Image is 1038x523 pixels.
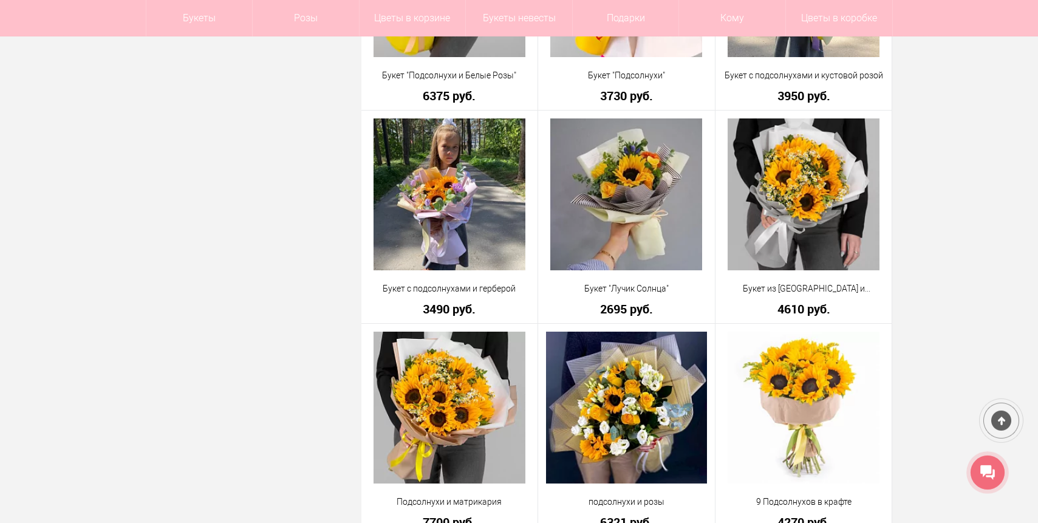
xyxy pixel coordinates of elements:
[546,332,706,484] img: подсолнухи и розы
[374,332,525,484] img: Подсолнухи и матрикария
[550,118,702,270] img: Букет "Лучик Солнца"
[546,303,707,315] a: 2695 руб.
[369,282,530,295] a: Букет с подсолнухами и герберой
[723,496,884,508] a: 9 Подсолнухов в крафте
[546,89,707,102] a: 3730 руб.
[546,282,707,295] a: Букет "Лучик Солнца"
[374,118,525,270] img: Букет с подсолнухами и герберой
[723,303,884,315] a: 4610 руб.
[723,89,884,102] a: 3950 руб.
[369,303,530,315] a: 3490 руб.
[723,282,884,295] a: Букет из [GEOGRAPHIC_DATA] и Подсолнухов
[728,332,879,484] img: 9 Подсолнухов в крафте
[723,69,884,82] a: Букет с подсолнухами и кустовой розой
[369,496,530,508] a: Подсолнухи и матрикария
[546,496,707,508] a: подсолнухи и розы
[369,69,530,82] a: Букет "Подсолнухи и Белые Розы"
[728,118,879,270] img: Букет из Ромашек и Подсолнухов
[369,89,530,102] a: 6375 руб.
[546,69,707,82] a: Букет "Подсолнухи"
